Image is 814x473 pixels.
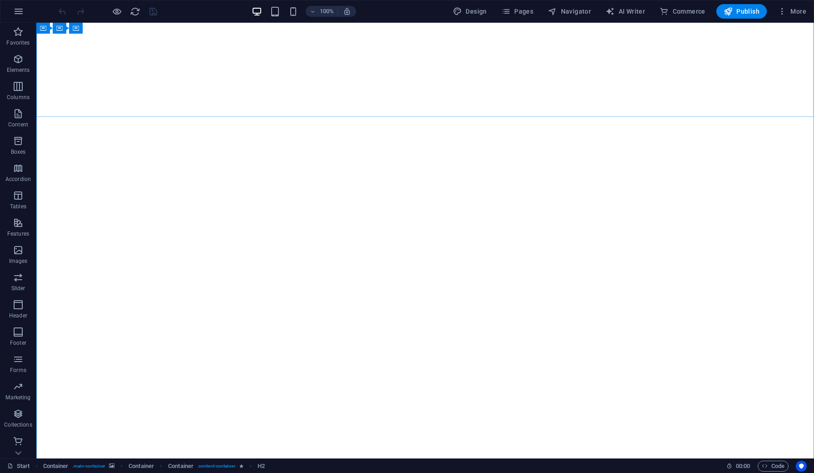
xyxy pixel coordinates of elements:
p: Accordion [5,176,31,183]
span: . main-container [72,461,105,472]
span: AI Writer [606,7,645,16]
button: AI Writer [602,4,649,19]
button: Pages [498,4,537,19]
p: Forms [10,367,26,374]
button: Usercentrics [796,461,807,472]
button: 100% [306,6,338,17]
span: 00 00 [736,461,750,472]
h6: Session time [726,461,750,472]
p: Images [9,257,28,265]
h6: 100% [319,6,334,17]
button: Code [758,461,789,472]
span: Code [762,461,784,472]
p: Features [7,230,29,237]
span: : [742,463,744,469]
i: Reload page [130,6,140,17]
a: Click to cancel selection. Double-click to open Pages [7,461,30,472]
p: Tables [10,203,26,210]
button: reload [129,6,140,17]
p: Footer [10,339,26,347]
nav: breadcrumb [43,461,265,472]
button: Publish [716,4,767,19]
p: Marketing [5,394,30,401]
p: Boxes [11,148,26,156]
span: Design [453,7,487,16]
span: Pages [501,7,533,16]
p: Elements [7,66,30,74]
span: Click to select. Double-click to edit [258,461,265,472]
button: Commerce [656,4,709,19]
p: Slider [11,285,25,292]
span: . content-container [197,461,236,472]
button: More [774,4,810,19]
button: Navigator [544,4,595,19]
i: On resize automatically adjust zoom level to fit chosen device. [343,7,351,15]
div: Design (Ctrl+Alt+Y) [449,4,491,19]
p: Columns [7,94,30,101]
p: Header [9,312,27,319]
span: Click to select. Double-click to edit [129,461,154,472]
span: Click to select. Double-click to edit [168,461,194,472]
button: Design [449,4,491,19]
span: More [778,7,806,16]
i: Element contains an animation [239,463,243,468]
p: Favorites [6,39,30,46]
span: Navigator [548,7,591,16]
p: Collections [4,421,32,428]
i: This element contains a background [109,463,114,468]
span: Commerce [660,7,705,16]
span: Publish [724,7,759,16]
p: Content [8,121,28,128]
button: Click here to leave preview mode and continue editing [111,6,122,17]
span: Click to select. Double-click to edit [43,461,69,472]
